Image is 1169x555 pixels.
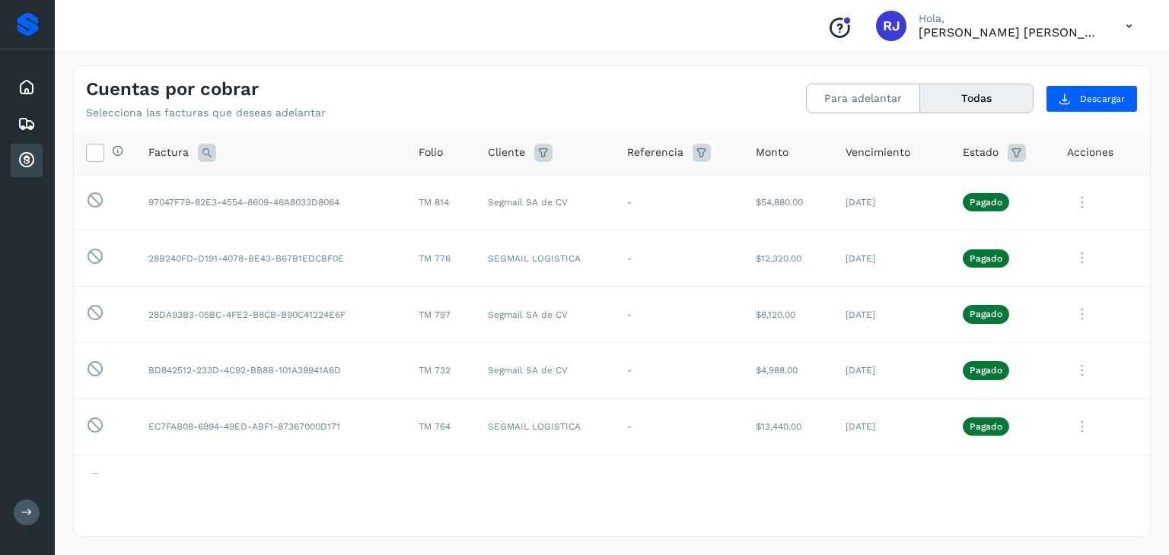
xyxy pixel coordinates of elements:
p: RODRIGO JAVIER MORENO ROJAS [919,25,1101,40]
td: - [615,398,744,455]
td: BD842512-233D-4C92-BB8B-101A38941A6D [136,342,406,398]
p: Pagado [970,253,1002,264]
td: 28B240FD-D191-4078-BE43-B67B1EDCBF0E [136,230,406,287]
p: Hola, [919,12,1101,25]
span: Monto [756,144,788,160]
td: - [615,287,744,343]
span: Referencia [627,144,683,160]
td: EC7FAB08-6994-49ED-ABF1-87367000D171 [136,398,406,455]
p: Pagado [970,365,1002,376]
td: - [615,342,744,398]
td: TM 814 [406,174,476,230]
p: Pagado [970,421,1002,432]
td: Segmail SA de CV [476,342,615,398]
td: [DATE] [833,174,951,230]
td: [DATE] [833,287,951,343]
div: Inicio [11,71,43,104]
h4: Cuentas por cobrar [86,78,259,100]
td: SEGMAIL LOGISTICA [476,398,615,455]
td: TM 763 [406,455,476,511]
td: - [615,230,744,287]
span: Estado [963,144,999,160]
span: Descargar [1080,92,1125,106]
td: [DATE] [833,455,951,511]
td: $12,320.00 [744,230,833,287]
td: [DATE] [833,230,951,287]
td: $54,880.00 [744,174,833,230]
span: Folio [419,144,443,160]
td: SEGMAIL LOGISTICA [476,455,615,511]
span: Factura [148,144,189,160]
td: - [615,455,744,511]
span: Vencimiento [846,144,910,160]
td: $13,440.00 [744,455,833,511]
p: Pagado [970,309,1002,319]
button: Descargar [1046,85,1138,113]
td: 28DA93B3-05BC-4FE2-B8CB-B90C41224E6F [136,287,406,343]
td: $4,988.00 [744,342,833,398]
td: SEGMAIL LOGISTICA [476,230,615,287]
button: Todas [920,84,1033,113]
td: A44763D2-1D1D-4987-B145-ACA5799D2C48 [136,455,406,511]
p: Pagado [970,197,1002,208]
span: Cliente [488,144,525,160]
td: 97047F79-82E3-4554-8609-46A8033D8064 [136,174,406,230]
td: Segmail SA de CV [476,287,615,343]
span: Acciones [1067,144,1113,160]
td: Segmail SA de CV [476,174,615,230]
div: Embarques [11,107,43,141]
td: [DATE] [833,398,951,455]
p: Selecciona las facturas que deseas adelantar [86,106,326,119]
td: $8,120.00 [744,287,833,343]
td: - [615,174,744,230]
td: [DATE] [833,342,951,398]
td: TM 797 [406,287,476,343]
td: TM 732 [406,342,476,398]
button: Para adelantar [807,84,920,113]
div: Cuentas por cobrar [11,144,43,177]
td: TM 764 [406,398,476,455]
td: $13,440.00 [744,398,833,455]
td: TM 776 [406,230,476,287]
